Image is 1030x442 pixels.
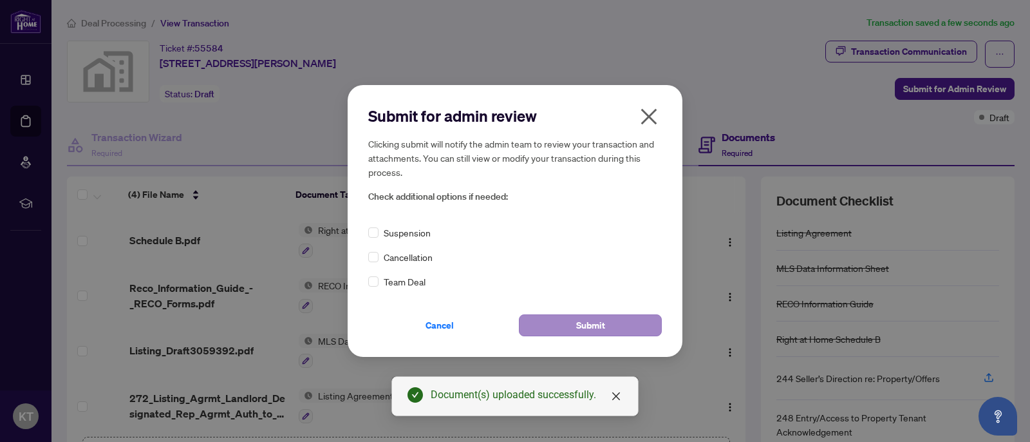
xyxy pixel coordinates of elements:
h5: Clicking submit will notify the admin team to review your transaction and attachments. You can st... [368,137,662,179]
span: close [639,106,659,127]
button: Submit [519,314,662,336]
span: Team Deal [384,274,426,289]
span: Check additional options if needed: [368,189,662,204]
a: Close [609,389,623,403]
span: Cancellation [384,250,433,264]
h2: Submit for admin review [368,106,662,126]
span: Suspension [384,226,431,240]
button: Open asap [979,397,1017,436]
div: Document(s) uploaded successfully. [431,387,623,403]
span: close [611,391,621,401]
button: Cancel [368,314,511,336]
span: Submit [576,315,605,336]
span: Cancel [426,315,454,336]
span: check-circle [407,387,423,403]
